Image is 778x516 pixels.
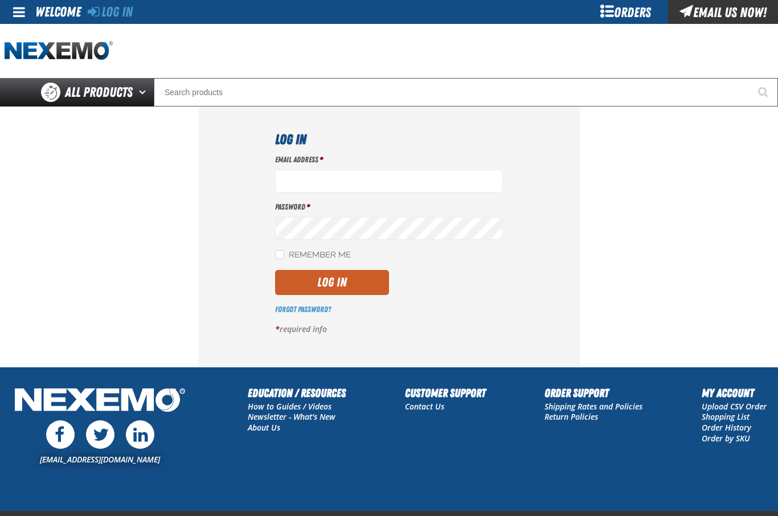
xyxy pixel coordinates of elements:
h2: Education / Resources [248,384,346,402]
span: All Products [65,82,133,103]
a: Newsletter - What's New [248,411,335,422]
a: Return Policies [544,411,598,422]
a: Contact Us [405,401,444,412]
label: Remember Me [275,250,351,261]
h2: My Account [702,384,767,402]
a: Home [5,41,113,61]
input: Search [154,78,778,107]
a: Forgot Password? [275,305,331,314]
a: Shipping Rates and Policies [544,401,642,412]
label: Email Address [275,154,503,165]
a: How to Guides / Videos [248,401,331,412]
img: Nexemo logo [5,41,113,61]
a: About Us [248,422,280,433]
h2: Customer Support [405,384,486,402]
a: Order History [702,422,751,433]
h1: Log In [275,129,503,150]
button: Start Searching [750,78,778,107]
img: Nexemo Logo [11,384,189,418]
a: [EMAIL_ADDRESS][DOMAIN_NAME] [40,454,160,465]
a: Log In [88,4,133,20]
button: Open All Products pages [135,78,154,107]
label: Password [275,202,503,212]
button: Log In [275,270,389,295]
a: Upload CSV Order [702,401,767,412]
a: Order by SKU [702,433,750,444]
p: required info [275,324,503,335]
h2: Order Support [544,384,642,402]
a: Shopping List [702,411,750,422]
input: Remember Me [275,250,284,259]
